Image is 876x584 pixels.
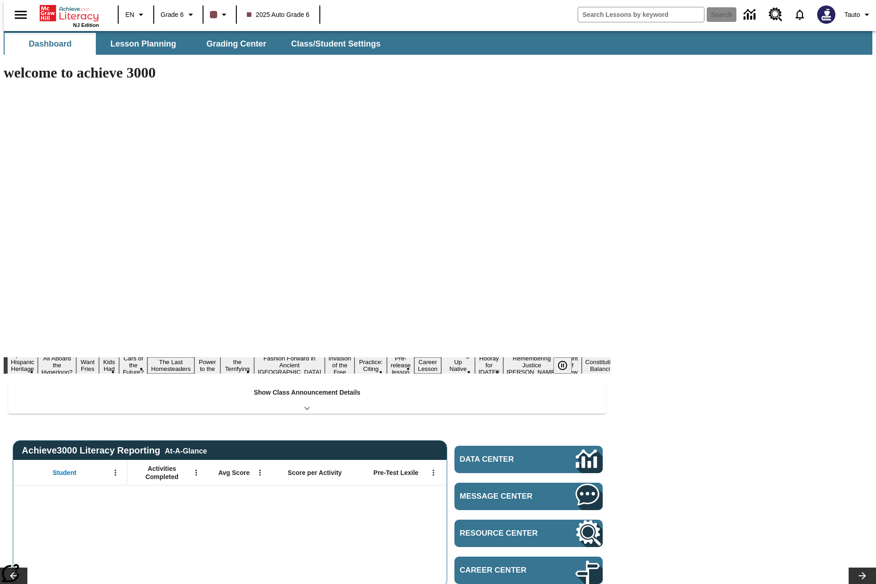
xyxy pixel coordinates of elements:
span: Resource Center [460,529,548,538]
button: Slide 1 ¡Viva Hispanic Heritage Month! [7,350,38,381]
button: Grade: Grade 6, Select a grade [157,6,200,23]
button: Slide 15 Hooray for Constitution Day! [475,354,503,377]
button: Class/Student Settings [284,33,388,55]
button: Grading Center [191,33,282,55]
div: Pause [553,357,581,374]
button: Pause [553,357,572,374]
button: Open Menu [109,466,122,480]
button: Profile/Settings [841,6,876,23]
button: Slide 14 Cooking Up Native Traditions [441,350,475,381]
button: Slide 3 Do You Want Fries With That? [76,344,99,387]
span: 2025 Auto Grade 6 [247,10,310,20]
span: Achieve3000 Literacy Reporting [22,445,207,456]
button: Open Menu [189,466,203,480]
a: Data Center [738,2,763,27]
button: Language: EN, Select a language [121,6,151,23]
span: Student [52,469,76,477]
button: Slide 9 Fashion Forward in Ancient Rome [254,354,325,377]
button: Slide 7 Solar Power to the People [194,350,221,381]
span: Tauto [845,10,860,20]
span: EN [125,10,134,20]
button: Slide 2 All Aboard the Hyperloop? [38,354,76,377]
button: Lesson carousel, Next [849,568,876,584]
button: Slide 13 Career Lesson [414,357,441,374]
a: Career Center [454,557,603,584]
a: Resource Center, Will open in new tab [763,2,788,27]
a: Message Center [454,483,603,510]
button: Dashboard [5,33,96,55]
p: Show Class Announcement Details [254,388,360,397]
h1: welcome to achieve 3000 [4,64,610,81]
span: Score per Activity [288,469,342,477]
span: Pre-Test Lexile [374,469,419,477]
button: Open Menu [427,466,440,480]
span: Activities Completed [132,464,192,481]
button: Slide 16 Remembering Justice O'Connor [503,354,561,377]
a: Notifications [788,3,812,26]
button: Slide 10 The Invasion of the Free CD [325,347,355,384]
div: SubNavbar [4,33,389,55]
div: Home [40,3,99,28]
button: Slide 8 Attack of the Terrifying Tomatoes [220,350,254,381]
button: Slide 11 Mixed Practice: Citing Evidence [355,350,387,381]
button: Open side menu [7,1,34,28]
span: NJ Edition [73,22,99,28]
span: Data Center [460,455,545,464]
button: Slide 4 Dirty Jobs Kids Had To Do [99,344,119,387]
button: Slide 5 Cars of the Future? [119,354,147,377]
button: Slide 18 The Constitution's Balancing Act [582,350,626,381]
input: search field [578,7,704,22]
div: At-A-Glance [165,445,207,455]
a: Home [40,4,99,22]
button: Slide 6 The Last Homesteaders [147,357,194,374]
span: Message Center [460,492,548,501]
span: Avg Score [218,469,250,477]
button: Slide 12 Pre-release lesson [387,354,414,377]
span: Career Center [460,566,548,575]
button: Class color is dark brown. Change class color [206,6,233,23]
img: Avatar [817,5,835,24]
button: Lesson Planning [98,33,189,55]
div: Show Class Announcement Details [8,382,606,414]
span: Grade 6 [161,10,184,20]
a: Data Center [454,446,603,473]
div: SubNavbar [4,31,872,55]
a: Resource Center, Will open in new tab [454,520,603,547]
button: Open Menu [253,466,267,480]
button: Select a new avatar [812,3,841,26]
